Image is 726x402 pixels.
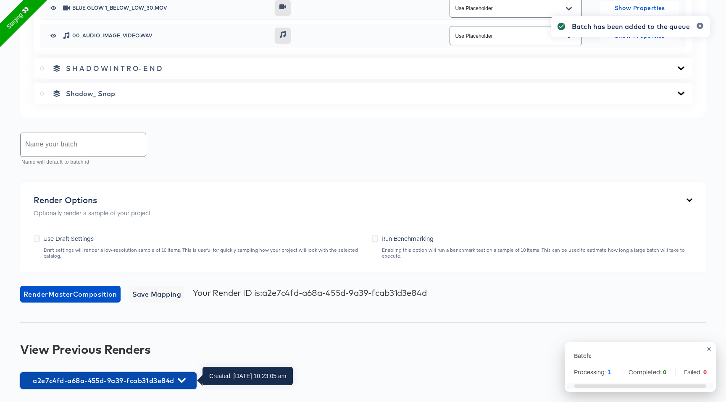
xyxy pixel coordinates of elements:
p: Name will default to batch id [21,158,140,167]
span: Shadow_ Snap [66,89,115,98]
button: RenderMasterComposition [20,286,121,303]
span: Render Master Composition [24,288,117,300]
button: Open [563,2,575,16]
span: Processing: [574,368,611,376]
span: S H A D O W I N T R O- E N D [66,64,162,73]
strong: 0 [703,368,707,376]
span: Use Draft Settings [43,234,94,243]
div: Draft settings will render a low-resolution sample of 10 items. This is useful for quickly sampli... [43,247,363,259]
button: Show Properties [600,1,679,15]
div: Batch has been added to the queue [572,21,690,31]
button: Save Mapping [129,286,185,303]
div: Enabling this option will run a benchmark test on a sample of 10 items. This can be used to estim... [381,247,692,259]
span: a2e7c4fd-a68a-455d-9a39-fcab31d3e84d [24,375,192,386]
span: Save Mapping [132,288,181,300]
strong: 1 [608,368,611,376]
span: Run Benchmarking [381,234,434,243]
div: View Previous Renders [20,342,706,356]
p: Optionally render a sample of your project [34,209,151,217]
strong: 0 [663,368,666,376]
div: Your Render ID is: a2e7c4fd-a68a-455d-9a39-fcab31d3e84d [193,288,426,298]
span: Completed: [629,368,666,376]
span: Blue Glow 1_Below_Low_30.mov [72,5,268,10]
button: a2e7c4fd-a68a-455d-9a39-fcab31d3e84d [20,372,197,389]
span: Show Properties [604,3,676,13]
span: 00_audio_image_video.wav [72,33,268,38]
span: Failed: [684,368,707,376]
div: Render Options [34,195,151,205]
